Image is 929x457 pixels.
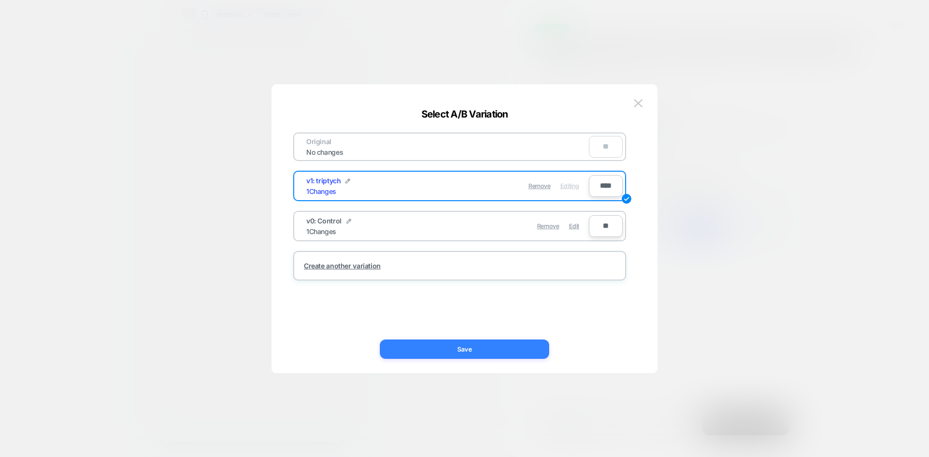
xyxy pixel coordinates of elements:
span: Remove [537,222,559,230]
button: Save [380,339,549,359]
img: edit [622,194,631,204]
span: Remove [528,182,551,190]
span: Editing [560,182,579,190]
div: Select A/B Variation [271,108,658,120]
span: Edit [569,222,579,230]
img: close [634,99,643,107]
